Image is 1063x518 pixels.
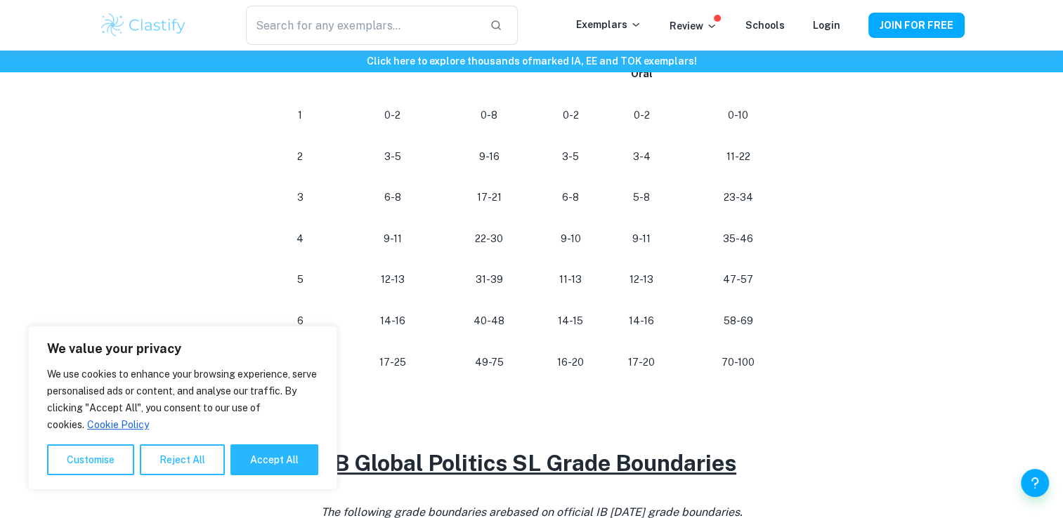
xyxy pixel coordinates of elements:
[691,106,785,125] p: 0-10
[549,147,592,166] p: 3-5
[615,312,668,331] p: 14-16
[268,270,333,289] p: 5
[356,230,430,248] p: 9-11
[670,18,717,34] p: Review
[268,188,333,207] p: 3
[615,106,668,125] p: 0-2
[615,188,668,207] p: 5-8
[268,230,333,248] p: 4
[268,147,333,166] p: 2
[356,270,430,289] p: 12-13
[615,147,668,166] p: 3-4
[47,340,318,357] p: We value your privacy
[47,366,318,433] p: We use cookies to enhance your browsing experience, serve personalised ads or content, and analys...
[327,450,736,476] u: IB Global Politics SL Grade Boundaries
[86,418,150,431] a: Cookie Policy
[615,230,668,248] p: 9-11
[549,312,592,331] p: 14-15
[745,20,785,31] a: Schools
[549,353,592,372] p: 16-20
[868,13,965,38] button: JOIN FOR FREE
[1021,469,1049,497] button: Help and Feedback
[549,230,592,248] p: 9-10
[356,106,430,125] p: 0-2
[549,188,592,207] p: 6-8
[246,6,478,45] input: Search for any exemplars...
[615,353,668,372] p: 17-20
[3,53,1060,69] h6: Click here to explore thousands of marked IA, EE and TOK exemplars !
[452,230,526,248] p: 22-30
[549,106,592,125] p: 0-2
[549,270,592,289] p: 11-13
[452,147,526,166] p: 9-16
[452,353,526,372] p: 49-75
[356,147,430,166] p: 3-5
[813,20,840,31] a: Login
[691,188,785,207] p: 23-34
[230,444,318,475] button: Accept All
[140,444,225,475] button: Reject All
[356,312,430,331] p: 14-16
[452,312,526,331] p: 40-48
[691,353,785,372] p: 70-100
[356,353,430,372] p: 17-25
[356,188,430,207] p: 6-8
[691,230,785,248] p: 35-46
[691,270,785,289] p: 47-57
[28,326,337,490] div: We value your privacy
[452,188,526,207] p: 17-21
[691,312,785,331] p: 58-69
[268,106,333,125] p: 1
[268,312,333,331] p: 6
[99,11,188,39] img: Clastify logo
[452,270,526,289] p: 31-39
[576,17,641,32] p: Exemplars
[615,270,668,289] p: 12-13
[47,444,134,475] button: Customise
[691,147,785,166] p: 11-22
[452,106,526,125] p: 0-8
